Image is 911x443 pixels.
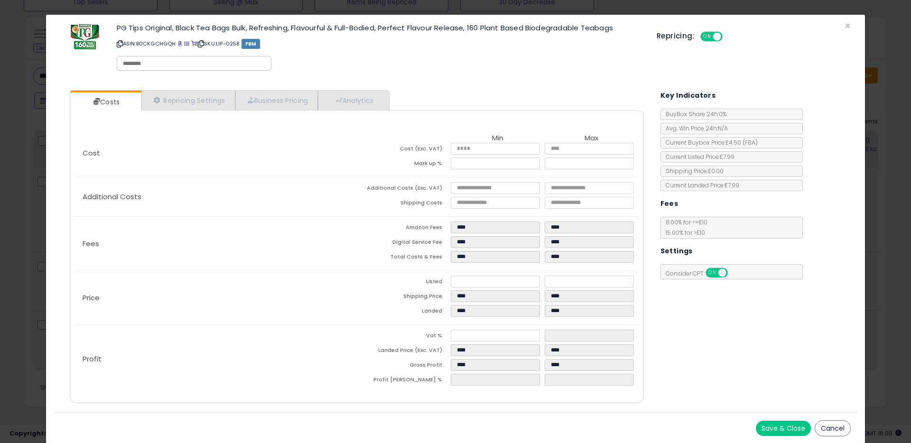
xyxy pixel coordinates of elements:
[661,218,707,237] span: 8.00 % for <= £10
[75,294,357,302] p: Price
[706,269,718,277] span: ON
[815,420,851,436] button: Cancel
[318,91,388,110] a: Analytics
[756,421,811,436] button: Save & Close
[141,91,235,110] a: Repricing Settings
[661,269,740,277] span: Consider CPT:
[235,91,318,110] a: Business Pricing
[75,355,357,363] p: Profit
[660,90,716,102] h5: Key Indicators
[660,198,679,210] h5: Fees
[845,19,851,33] span: ×
[451,134,545,143] th: Min
[357,197,451,212] td: Shipping Costs
[661,138,758,147] span: Current Buybox Price:
[661,181,739,189] span: Current Landed Price: £7.99
[191,40,196,47] a: Your listing only
[357,182,451,197] td: Additional Costs (Exc. VAT)
[70,92,140,111] a: Costs
[661,229,705,237] span: 15.00 % for > £10
[725,138,758,147] span: £4.50
[357,359,451,374] td: Gross Profit
[177,40,183,47] a: BuyBox page
[357,330,451,344] td: Vat %
[661,167,724,175] span: Shipping Price: £0.00
[661,124,728,132] span: Avg. Win Price 24h: N/A
[357,157,451,172] td: Mark up %
[357,221,451,236] td: Amazon Fees
[661,110,726,118] span: BuyBox Share 24h: 0%
[357,305,451,320] td: Landed
[357,290,451,305] td: Shipping Price
[117,24,643,31] h3: PG Tips Original, Black Tea Bags Bulk, Refreshing, Flavourful & Full-Bodied, Perfect Flavour Rele...
[75,193,357,201] p: Additional Costs
[75,149,357,157] p: Cost
[657,32,695,40] h5: Repricing:
[357,236,451,251] td: Digital Service Fee
[661,153,734,161] span: Current Listed Price: £7.99
[357,143,451,157] td: Cost (Exc. VAT)
[545,134,639,143] th: Max
[357,251,451,266] td: Total Costs & Fees
[357,276,451,290] td: Listed
[75,240,357,248] p: Fees
[117,36,643,51] p: ASIN: B0CKGCHGQH | SKU: LIP-0258
[743,138,758,147] span: ( FBA )
[184,40,189,47] a: All offer listings
[357,374,451,388] td: Profit [PERSON_NAME] %
[701,33,713,41] span: ON
[357,344,451,359] td: Landed Price (Exc. VAT)
[71,24,99,49] img: 41l5zwGtZNL._SL60_.jpg
[242,39,260,49] span: FBM
[660,245,693,257] h5: Settings
[721,33,736,41] span: OFF
[726,269,741,277] span: OFF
